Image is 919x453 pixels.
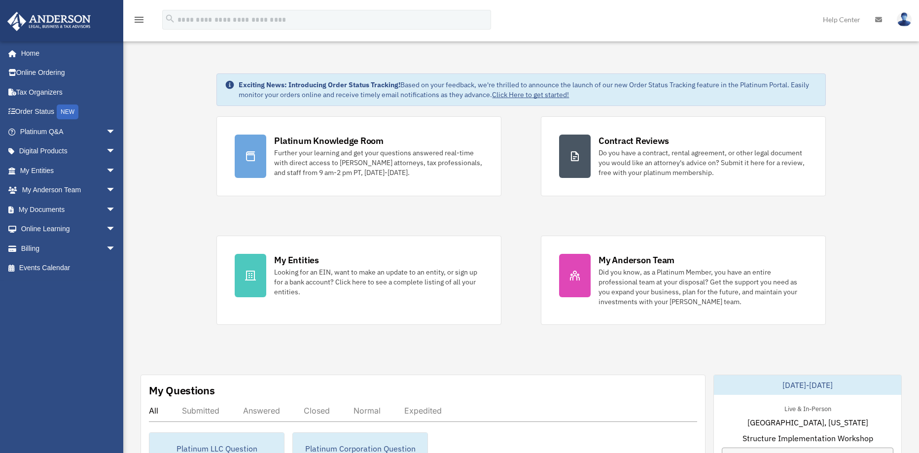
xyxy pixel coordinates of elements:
[7,102,131,122] a: Order StatusNEW
[7,82,131,102] a: Tax Organizers
[777,403,839,413] div: Live & In-Person
[304,406,330,416] div: Closed
[599,267,808,307] div: Did you know, as a Platinum Member, you have an entire professional team at your disposal? Get th...
[149,406,158,416] div: All
[7,219,131,239] a: Online Learningarrow_drop_down
[714,375,901,395] div: [DATE]-[DATE]
[492,90,569,99] a: Click Here to get started!
[274,267,483,297] div: Looking for an EIN, want to make an update to an entity, or sign up for a bank account? Click her...
[541,236,826,325] a: My Anderson Team Did you know, as a Platinum Member, you have an entire professional team at your...
[897,12,912,27] img: User Pic
[243,406,280,416] div: Answered
[106,122,126,142] span: arrow_drop_down
[404,406,442,416] div: Expedited
[182,406,219,416] div: Submitted
[7,122,131,141] a: Platinum Q&Aarrow_drop_down
[133,17,145,26] a: menu
[106,219,126,240] span: arrow_drop_down
[7,43,126,63] a: Home
[7,141,131,161] a: Digital Productsarrow_drop_down
[106,161,126,181] span: arrow_drop_down
[149,383,215,398] div: My Questions
[57,105,78,119] div: NEW
[7,180,131,200] a: My Anderson Teamarrow_drop_down
[599,148,808,177] div: Do you have a contract, rental agreement, or other legal document you would like an attorney's ad...
[274,135,384,147] div: Platinum Knowledge Room
[239,80,400,89] strong: Exciting News: Introducing Order Status Tracking!
[7,258,131,278] a: Events Calendar
[7,161,131,180] a: My Entitiesarrow_drop_down
[274,254,318,266] div: My Entities
[274,148,483,177] div: Further your learning and get your questions answered real-time with direct access to [PERSON_NAM...
[742,432,873,444] span: Structure Implementation Workshop
[106,239,126,259] span: arrow_drop_down
[353,406,381,416] div: Normal
[133,14,145,26] i: menu
[599,135,669,147] div: Contract Reviews
[165,13,176,24] i: search
[239,80,817,100] div: Based on your feedback, we're thrilled to announce the launch of our new Order Status Tracking fe...
[216,236,501,325] a: My Entities Looking for an EIN, want to make an update to an entity, or sign up for a bank accoun...
[216,116,501,196] a: Platinum Knowledge Room Further your learning and get your questions answered real-time with dire...
[7,239,131,258] a: Billingarrow_drop_down
[747,417,868,428] span: [GEOGRAPHIC_DATA], [US_STATE]
[106,200,126,220] span: arrow_drop_down
[106,180,126,201] span: arrow_drop_down
[7,63,131,83] a: Online Ordering
[541,116,826,196] a: Contract Reviews Do you have a contract, rental agreement, or other legal document you would like...
[7,200,131,219] a: My Documentsarrow_drop_down
[4,12,94,31] img: Anderson Advisors Platinum Portal
[106,141,126,162] span: arrow_drop_down
[599,254,674,266] div: My Anderson Team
